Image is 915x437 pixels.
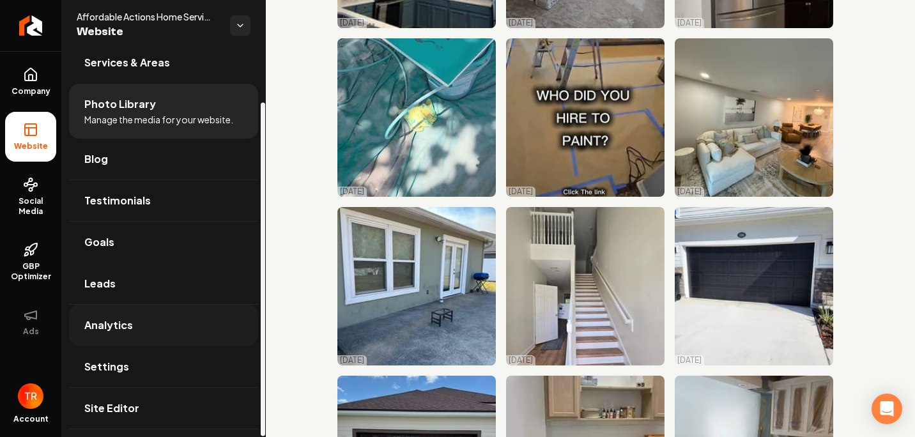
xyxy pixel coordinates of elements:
span: Testimonials [84,193,151,208]
a: Company [5,57,56,107]
p: [DATE] [509,355,533,365]
span: Affordable Actions Home Services llc [77,10,220,23]
p: [DATE] [340,18,364,28]
a: Leads [69,263,258,304]
p: [DATE] [340,355,364,365]
div: Open Intercom Messenger [872,394,902,424]
span: Website [9,141,53,151]
span: Services & Areas [84,55,170,70]
a: Settings [69,346,258,387]
span: Leads [84,276,116,291]
span: Goals [84,234,114,250]
span: Company [6,86,56,96]
img: Black garage door of a modern home with concrete driveway and stone accents. [675,207,833,365]
img: Modern living room featuring a white sectional sofa, wooden coffee table, and elegant decor. [675,38,833,197]
img: Rebolt Logo [19,15,43,36]
img: Tyler Rob [18,383,43,409]
span: Analytics [84,318,133,333]
a: Services & Areas [69,42,258,83]
img: Exterior of a house with large windows, patio, and a small table next to a grill. [337,207,496,365]
img: Yellow paint spatters on a green tarp with a paint can and brush nearby. [337,38,496,197]
img: Bright foyer with wooden stairs leading to an upstairs landing and an open door. [506,207,665,365]
span: Social Media [5,196,56,217]
a: Analytics [69,305,258,346]
span: Photo Library [84,96,156,112]
span: Website [77,23,220,41]
button: Open user button [18,383,43,409]
span: GBP Optimizer [5,261,56,282]
a: Social Media [5,167,56,227]
span: Site Editor [84,401,139,416]
p: [DATE] [509,187,533,197]
a: Blog [69,139,258,180]
img: Room being prepared for painting with ladders and blue tape for clean lines. Discount offer visible. [506,38,665,197]
p: [DATE] [340,187,364,197]
span: Manage the media for your website. [84,113,233,126]
a: Testimonials [69,180,258,221]
span: Account [13,414,49,424]
p: [DATE] [677,355,702,365]
p: [DATE] [509,18,533,28]
span: Settings [84,359,129,374]
p: [DATE] [677,18,702,28]
p: [DATE] [677,187,702,197]
a: Goals [69,222,258,263]
button: Ads [5,297,56,347]
span: Blog [84,151,108,167]
a: Site Editor [69,388,258,429]
span: Ads [18,326,44,337]
a: GBP Optimizer [5,232,56,292]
